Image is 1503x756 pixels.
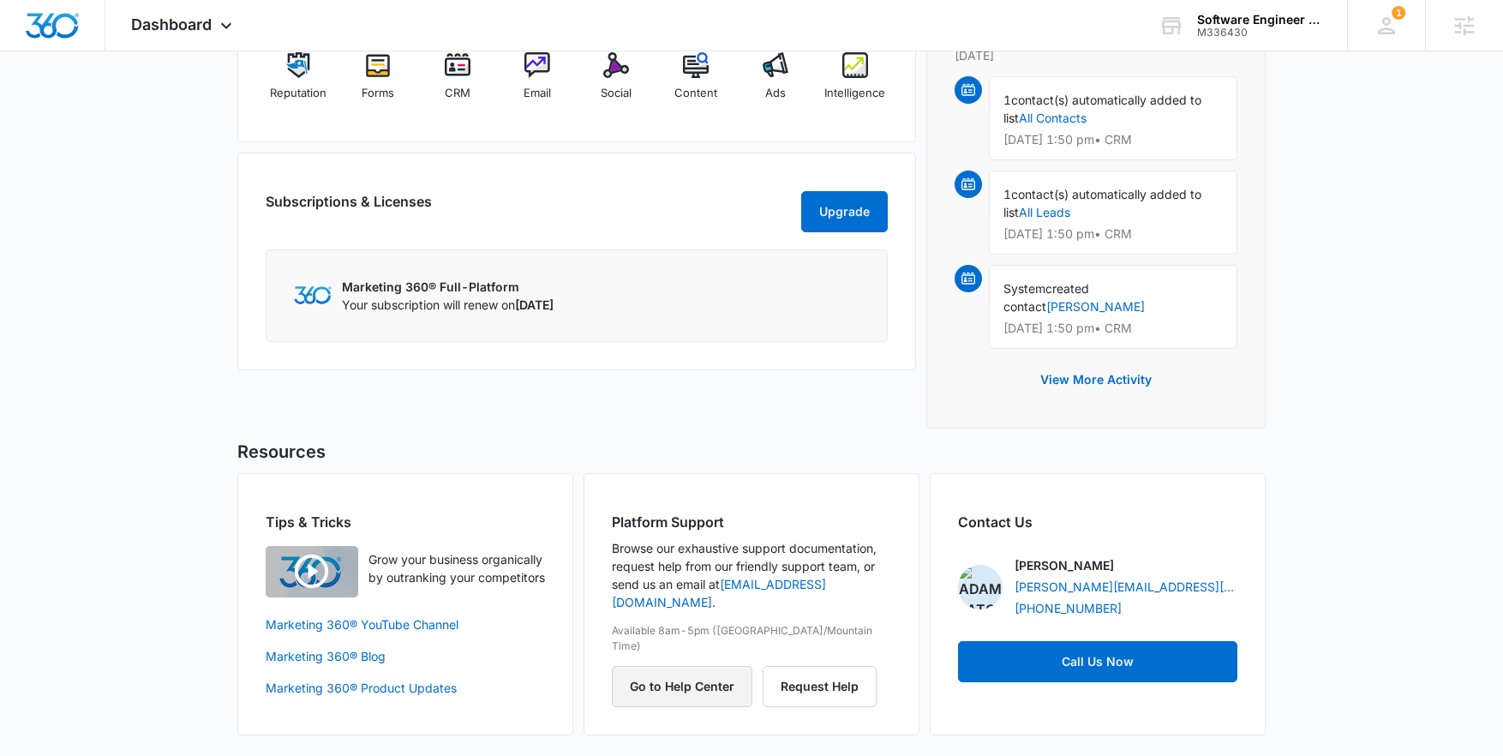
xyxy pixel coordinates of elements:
p: Your subscription will renew on [342,296,554,314]
h5: Resources [237,439,1266,465]
a: Marketing 360® YouTube Channel [266,615,545,633]
a: [PHONE_NUMBER] [1015,599,1122,617]
p: [DATE] 1:50 pm • CRM [1003,322,1223,334]
a: Intelligence [822,52,888,114]
a: Call Us Now [958,641,1237,682]
img: Adam Eaton [958,565,1003,609]
span: CRM [445,85,470,102]
div: account name [1197,13,1322,27]
span: created contact [1003,281,1089,314]
a: [PERSON_NAME] [1046,299,1145,314]
a: All Contacts [1019,111,1087,125]
p: [DATE] [955,46,1237,64]
a: [PERSON_NAME][EMAIL_ADDRESS][PERSON_NAME][DOMAIN_NAME] [1015,578,1237,596]
span: System [1003,281,1045,296]
span: Email [524,85,551,102]
a: All Leads [1019,205,1070,219]
span: Social [601,85,632,102]
a: Content [663,52,729,114]
span: 1 [1003,187,1011,201]
p: Grow your business organically by outranking your competitors [368,550,545,586]
span: Reputation [270,85,326,102]
p: Browse our exhaustive support documentation, request help from our friendly support team, or send... [612,539,891,611]
p: Marketing 360® Full-Platform [342,278,554,296]
h2: Subscriptions & Licenses [266,191,432,225]
a: CRM [425,52,491,114]
button: Upgrade [801,191,888,232]
p: [DATE] 1:50 pm • CRM [1003,228,1223,240]
img: Marketing 360 Logo [294,286,332,304]
span: contact(s) automatically added to list [1003,187,1201,219]
div: account id [1197,27,1322,39]
p: [PERSON_NAME] [1015,556,1114,574]
h2: Tips & Tricks [266,512,545,532]
button: View More Activity [1023,359,1169,400]
span: Content [674,85,717,102]
p: Available 8am-5pm ([GEOGRAPHIC_DATA]/Mountain Time) [612,623,891,654]
button: Request Help [763,666,877,707]
a: Marketing 360® Blog [266,647,545,665]
span: contact(s) automatically added to list [1003,93,1201,125]
p: [DATE] 1:50 pm • CRM [1003,134,1223,146]
a: Forms [345,52,411,114]
span: Forms [362,85,394,102]
span: [DATE] [515,297,554,312]
span: Dashboard [131,15,212,33]
div: notifications count [1392,6,1405,20]
a: Go to Help Center [612,679,763,693]
a: Social [584,52,650,114]
a: Request Help [763,679,877,693]
h2: Contact Us [958,512,1237,532]
span: 1 [1392,6,1405,20]
span: 1 [1003,93,1011,107]
span: Intelligence [824,85,885,102]
img: Quick Overview Video [266,546,358,597]
a: Ads [743,52,809,114]
a: Reputation [266,52,332,114]
a: Email [504,52,570,114]
button: Go to Help Center [612,666,752,707]
span: Ads [765,85,786,102]
h2: Platform Support [612,512,891,532]
a: Marketing 360® Product Updates [266,679,545,697]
